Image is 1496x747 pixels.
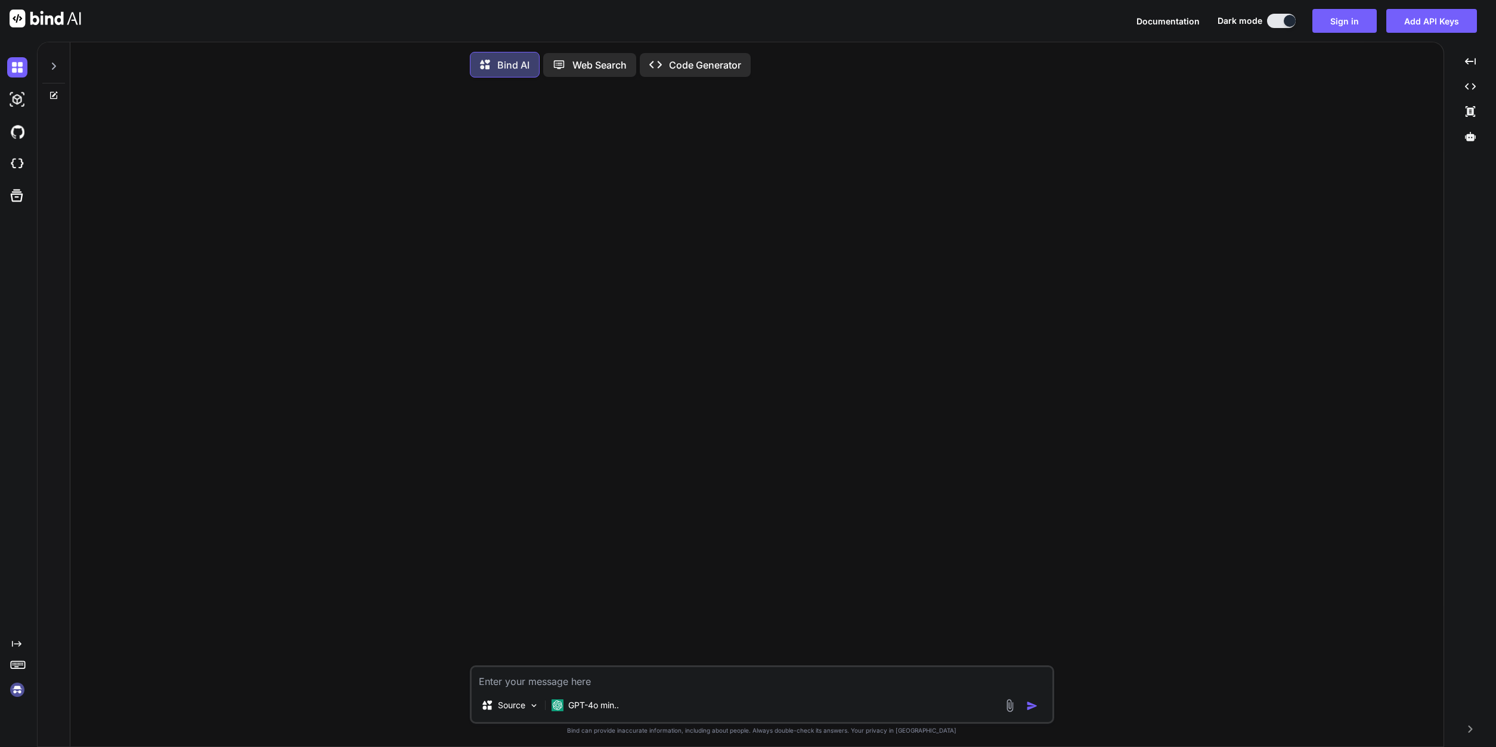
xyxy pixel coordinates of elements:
p: GPT-4o min.. [568,699,619,711]
img: cloudideIcon [7,154,27,174]
span: Dark mode [1218,15,1262,27]
p: Code Generator [669,58,741,72]
img: githubDark [7,122,27,142]
button: Documentation [1136,15,1200,27]
button: Sign in [1312,9,1377,33]
img: attachment [1003,699,1017,712]
img: Pick Models [529,700,539,711]
img: GPT-4o mini [552,699,563,711]
img: signin [7,680,27,700]
img: Bind AI [10,10,81,27]
p: Bind AI [497,58,529,72]
p: Bind can provide inaccurate information, including about people. Always double-check its answers.... [470,726,1054,735]
p: Source [498,699,525,711]
button: Add API Keys [1386,9,1477,33]
span: Documentation [1136,16,1200,26]
p: Web Search [572,58,627,72]
img: darkChat [7,57,27,78]
img: icon [1026,700,1038,712]
img: darkAi-studio [7,89,27,110]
